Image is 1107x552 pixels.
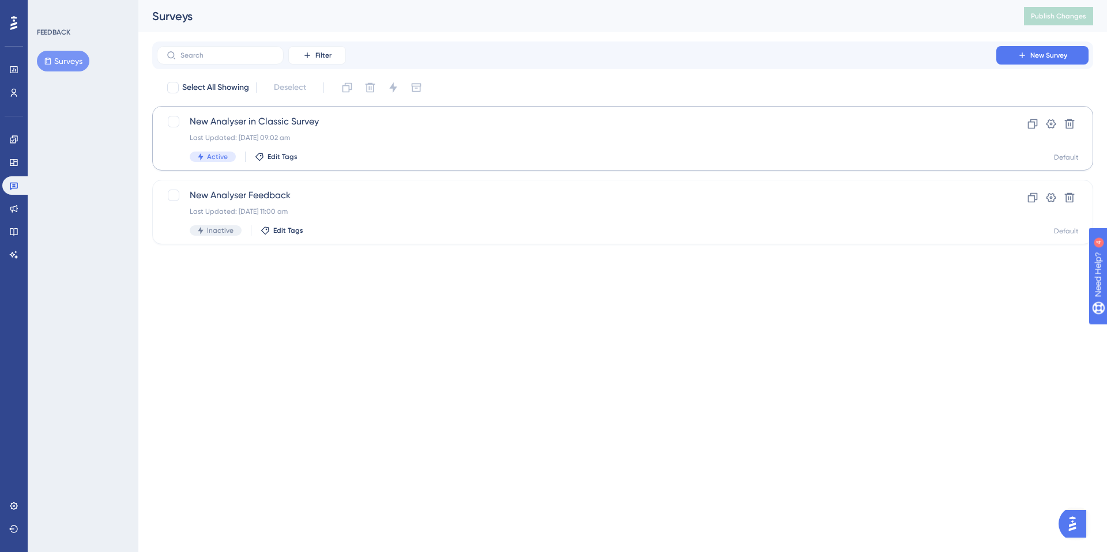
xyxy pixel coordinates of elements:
[268,152,298,161] span: Edit Tags
[182,81,249,94] span: Select All Showing
[261,226,303,235] button: Edit Tags
[274,81,306,94] span: Deselect
[273,226,303,235] span: Edit Tags
[80,6,84,15] div: 4
[263,77,317,98] button: Deselect
[1054,153,1079,162] div: Default
[27,3,72,17] span: Need Help?
[37,51,89,71] button: Surveys
[288,46,346,65] button: Filter
[190,207,963,216] div: Last Updated: [DATE] 11:00 am
[190,188,963,202] span: New Analyser Feedback
[1030,51,1067,60] span: New Survey
[1024,7,1093,25] button: Publish Changes
[180,51,274,59] input: Search
[996,46,1089,65] button: New Survey
[1031,12,1086,21] span: Publish Changes
[152,8,995,24] div: Surveys
[37,28,70,37] div: FEEDBACK
[1054,226,1079,236] div: Default
[1059,506,1093,541] iframe: UserGuiding AI Assistant Launcher
[190,115,963,128] span: New Analyser in Classic Survey
[207,152,228,161] span: Active
[255,152,298,161] button: Edit Tags
[190,133,963,142] div: Last Updated: [DATE] 09:02 am
[315,51,332,60] span: Filter
[207,226,234,235] span: Inactive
